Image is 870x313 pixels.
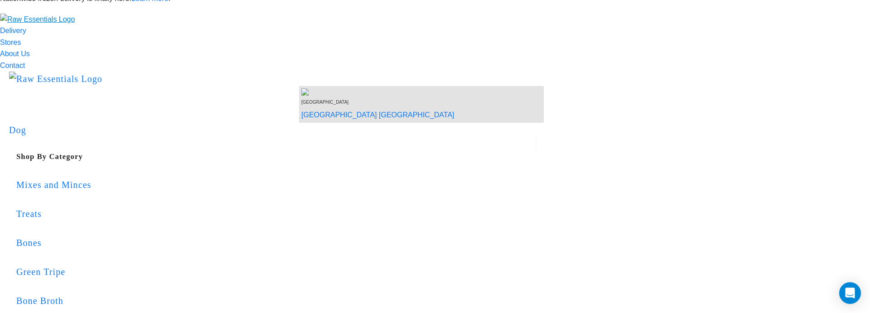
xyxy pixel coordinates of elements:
a: Bones [16,223,536,262]
div: Bones [16,236,536,250]
div: Open Intercom Messenger [839,282,861,304]
span: [GEOGRAPHIC_DATA] [301,100,348,105]
a: Green Tripe [16,252,536,291]
img: Raw Essentials Logo [9,72,102,86]
div: Green Tripe [16,265,536,279]
div: Mixes and Minces [16,178,536,192]
a: [GEOGRAPHIC_DATA] [301,111,377,119]
div: Treats [16,207,536,221]
a: [GEOGRAPHIC_DATA] [379,111,454,119]
div: Bone Broth [16,294,536,308]
a: Mixes and Minces [16,165,536,204]
img: van-moving.png [301,88,310,96]
h5: Shop By Category [16,151,536,163]
a: Dog [9,125,26,135]
a: Treats [16,194,536,233]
